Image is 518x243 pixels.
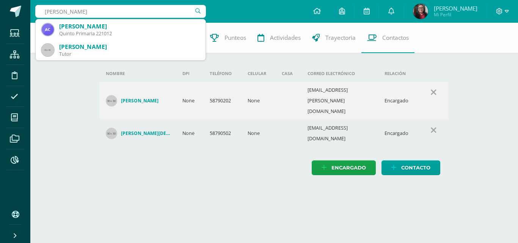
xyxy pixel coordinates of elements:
span: Trayectoria [325,34,356,42]
td: 58790202 [204,82,242,120]
div: Tutor [59,51,199,57]
th: Celular [242,65,276,82]
img: 30x30 [106,95,117,107]
td: Encargado [378,82,419,120]
img: 4f1d20c8bafb3cbeaa424ebc61ec86ed.png [413,4,428,19]
a: [PERSON_NAME] [106,95,171,107]
a: Actividades [252,23,306,53]
a: Trayectoria [306,23,361,53]
td: None [242,120,276,147]
input: Busca un usuario... [35,5,206,18]
div: [PERSON_NAME] [59,43,199,51]
a: Contacto [381,160,440,175]
h4: [PERSON_NAME][DEMOGRAPHIC_DATA] [121,130,171,136]
span: Contacto [401,161,430,175]
th: Correo electrónico [301,65,378,82]
span: Actividades [270,34,301,42]
td: None [242,82,276,120]
a: Contactos [361,23,414,53]
td: [EMAIL_ADDRESS][PERSON_NAME][DOMAIN_NAME] [301,82,378,120]
span: Contactos [382,34,409,42]
img: 86028f82c08c39d2a5aeccfbd33da6aa.png [42,24,54,36]
a: Punteos [204,23,252,53]
th: Teléfono [204,65,242,82]
h4: [PERSON_NAME] [121,98,159,104]
td: Encargado [378,120,419,147]
td: 58790502 [204,120,242,147]
div: [PERSON_NAME] [59,22,199,30]
th: Relación [378,65,419,82]
span: Mi Perfil [434,11,477,18]
img: 30x30 [106,128,117,139]
td: None [176,82,203,120]
th: Nombre [100,65,177,82]
div: Quinto Primaria 221012 [59,30,199,37]
th: Casa [276,65,301,82]
a: Encargado [312,160,376,175]
span: Punteos [224,34,246,42]
a: [PERSON_NAME][DEMOGRAPHIC_DATA] [106,128,171,139]
img: 45x45 [42,44,54,56]
td: None [176,120,203,147]
th: DPI [176,65,203,82]
td: [EMAIL_ADDRESS][DOMAIN_NAME] [301,120,378,147]
span: Encargado [331,161,366,175]
span: [PERSON_NAME] [434,5,477,12]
